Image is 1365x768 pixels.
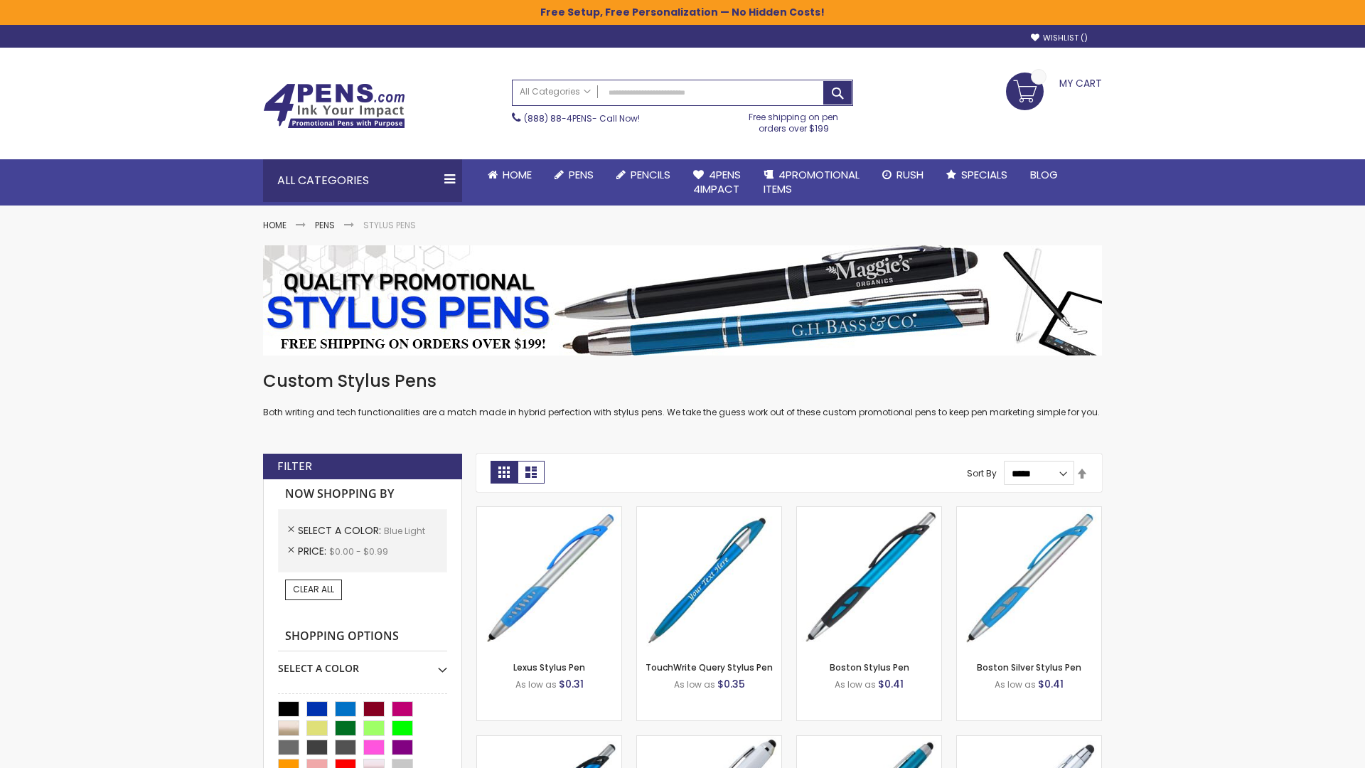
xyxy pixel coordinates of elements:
[797,506,941,518] a: Boston Stylus Pen-Blue - Light
[967,467,997,479] label: Sort By
[878,677,904,691] span: $0.41
[315,219,335,231] a: Pens
[263,219,287,231] a: Home
[263,83,405,129] img: 4Pens Custom Pens and Promotional Products
[631,167,670,182] span: Pencils
[278,622,447,652] strong: Shopping Options
[995,678,1036,690] span: As low as
[513,661,585,673] a: Lexus Stylus Pen
[329,545,388,558] span: $0.00 - $0.99
[513,80,598,104] a: All Categories
[263,370,1102,393] h1: Custom Stylus Pens
[717,677,745,691] span: $0.35
[263,159,462,202] div: All Categories
[764,167,860,196] span: 4PROMOTIONAL ITEMS
[797,507,941,651] img: Boston Stylus Pen-Blue - Light
[734,106,854,134] div: Free shipping on pen orders over $199
[543,159,605,191] a: Pens
[646,661,773,673] a: TouchWrite Query Stylus Pen
[1031,33,1088,43] a: Wishlist
[605,159,682,191] a: Pencils
[298,544,329,558] span: Price
[263,245,1102,356] img: Stylus Pens
[477,506,621,518] a: Lexus Stylus Pen-Blue - Light
[363,219,416,231] strong: Stylus Pens
[520,86,591,97] span: All Categories
[935,159,1019,191] a: Specials
[559,677,584,691] span: $0.31
[503,167,532,182] span: Home
[957,506,1101,518] a: Boston Silver Stylus Pen-Blue - Light
[263,370,1102,419] div: Both writing and tech functionalities are a match made in hybrid perfection with stylus pens. We ...
[278,479,447,509] strong: Now Shopping by
[278,651,447,676] div: Select A Color
[830,661,909,673] a: Boston Stylus Pen
[961,167,1007,182] span: Specials
[957,735,1101,747] a: Silver Cool Grip Stylus Pen-Blue - Light
[285,580,342,599] a: Clear All
[515,678,557,690] span: As low as
[752,159,871,206] a: 4PROMOTIONALITEMS
[1038,677,1064,691] span: $0.41
[693,167,741,196] span: 4Pens 4impact
[384,525,425,537] span: Blue Light
[977,661,1081,673] a: Boston Silver Stylus Pen
[835,678,876,690] span: As low as
[871,159,935,191] a: Rush
[637,506,781,518] a: TouchWrite Query Stylus Pen-Blue Light
[1019,159,1069,191] a: Blog
[957,507,1101,651] img: Boston Silver Stylus Pen-Blue - Light
[477,735,621,747] a: Lexus Metallic Stylus Pen-Blue - Light
[277,459,312,474] strong: Filter
[682,159,752,206] a: 4Pens4impact
[491,461,518,484] strong: Grid
[797,735,941,747] a: Lory Metallic Stylus Pen-Blue - Light
[476,159,543,191] a: Home
[524,112,640,124] span: - Call Now!
[298,523,384,538] span: Select A Color
[1030,167,1058,182] span: Blog
[293,583,334,595] span: Clear All
[896,167,924,182] span: Rush
[477,507,621,651] img: Lexus Stylus Pen-Blue - Light
[637,507,781,651] img: TouchWrite Query Stylus Pen-Blue Light
[674,678,715,690] span: As low as
[569,167,594,182] span: Pens
[524,112,592,124] a: (888) 88-4PENS
[637,735,781,747] a: Kimberly Logo Stylus Pens-LT-Blue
